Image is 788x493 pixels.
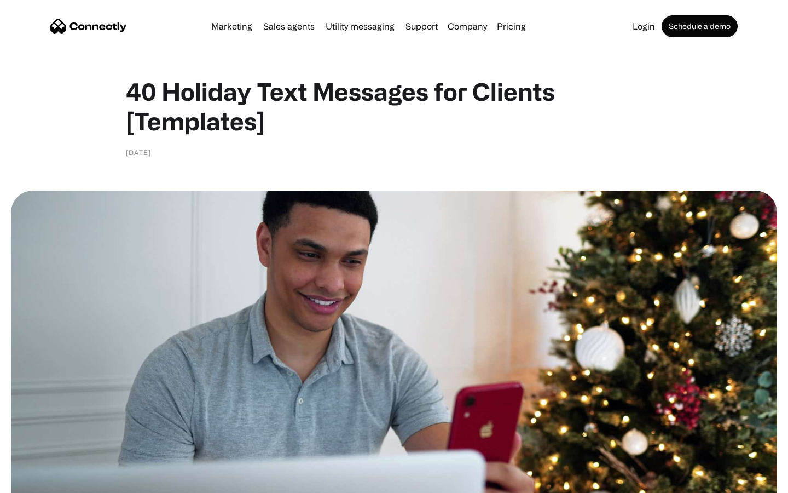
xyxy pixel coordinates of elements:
div: [DATE] [126,147,151,158]
div: Company [448,19,487,34]
a: Utility messaging [321,22,399,31]
a: Login [628,22,659,31]
h1: 40 Holiday Text Messages for Clients [Templates] [126,77,662,136]
a: Pricing [493,22,530,31]
a: Support [401,22,442,31]
a: Marketing [207,22,257,31]
a: Schedule a demo [662,15,738,37]
a: Sales agents [259,22,319,31]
